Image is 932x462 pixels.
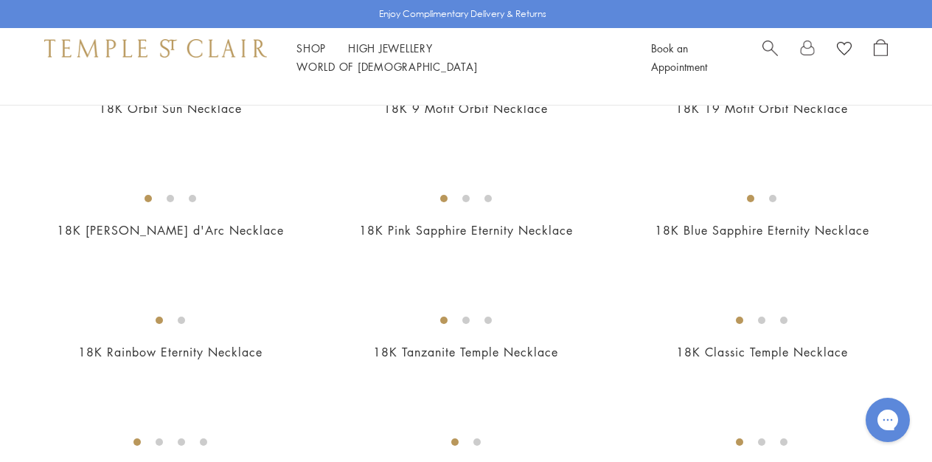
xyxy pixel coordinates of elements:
[99,100,242,117] a: 18K Orbit Sun Necklace
[348,41,433,55] a: High JewelleryHigh Jewellery
[296,41,326,55] a: ShopShop
[874,39,888,76] a: Open Shopping Bag
[359,222,573,238] a: 18K Pink Sapphire Eternity Necklace
[44,39,267,57] img: Temple St. Clair
[296,39,618,76] nav: Main navigation
[57,222,284,238] a: 18K [PERSON_NAME] d'Arc Necklace
[837,39,852,61] a: View Wishlist
[858,393,917,447] iframe: Gorgias live chat messenger
[675,100,848,117] a: 18K 19 Motif Orbit Necklace
[373,344,558,360] a: 18K Tanzanite Temple Necklace
[762,39,778,76] a: Search
[296,59,477,74] a: World of [DEMOGRAPHIC_DATA]World of [DEMOGRAPHIC_DATA]
[383,100,548,117] a: 18K 9 Motif Orbit Necklace
[379,7,546,21] p: Enjoy Complimentary Delivery & Returns
[676,344,848,360] a: 18K Classic Temple Necklace
[655,222,869,238] a: 18K Blue Sapphire Eternity Necklace
[78,344,262,360] a: 18K Rainbow Eternity Necklace
[651,41,707,74] a: Book an Appointment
